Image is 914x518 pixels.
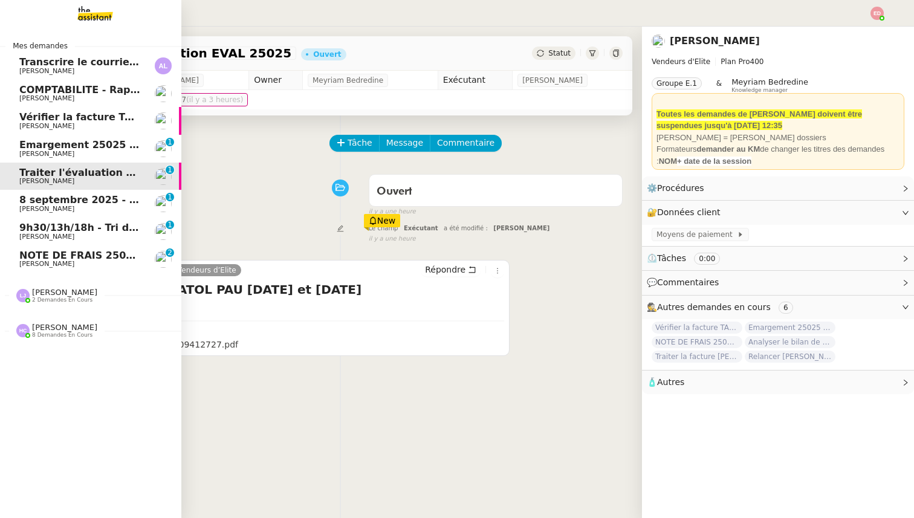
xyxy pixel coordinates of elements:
span: NOTE DE FRAIS 25025 - TAP ATOL - [GEOGRAPHIC_DATA] - [DATE] et [DATE] [19,250,428,261]
img: users%2Fa6PbEmLwvGXylUqKytRPpDpAx153%2Favatar%2Ffanny.png [155,195,172,212]
span: Analyser le bilan de formation [745,336,835,348]
h4: EVAL 25025 TAP ATOL PAU [DATE] et [DATE] [63,281,504,298]
div: 💬Commentaires [642,271,914,294]
span: Ouvert [377,186,412,197]
a: Théo Vendeurs d’Elite [152,265,241,276]
nz-tag: 0:00 [694,253,720,265]
span: COMPTABILITE - Rapprochement bancaire - [DATE] [19,84,294,96]
span: [PERSON_NAME] [32,323,97,332]
span: [PERSON_NAME] [493,225,549,231]
span: Moyens de paiement [656,228,737,241]
img: users%2FxgWPCdJhSBeE5T1N2ZiossozSlm1%2Favatar%2F5b22230b-e380-461f-81e9-808a3aa6de32 [155,140,172,157]
img: users%2FxgWPCdJhSBeE5T1N2ZiossozSlm1%2Favatar%2F5b22230b-e380-461f-81e9-808a3aa6de32 [652,34,665,48]
span: Vendeurs d'Elite [652,57,710,66]
span: [PERSON_NAME] [19,260,74,268]
strong: + date de la session [677,157,751,166]
span: 8 demandes en cours [32,332,92,338]
span: Autres [657,377,684,387]
span: Meyriam Bedredine [313,74,383,86]
nz-tag: 6 [779,302,793,314]
span: [PERSON_NAME] [19,67,74,75]
span: 🔐 [647,206,725,219]
img: svg [155,57,172,74]
div: [PERSON_NAME] = [PERSON_NAME] dossiers Formateurs de changer les titres des demandes : [656,132,899,167]
nz-badge-sup: 1 [166,138,174,146]
p: 1 [167,138,172,149]
app-user-label: Knowledge manager [731,77,808,93]
div: ⏲️Tâches 0:00 [642,247,914,270]
img: users%2Fa6PbEmLwvGXylUqKytRPpDpAx153%2Favatar%2Ffanny.png [155,85,172,102]
span: Vérifier la facture TAP ATOL [19,111,170,123]
span: Le champ [369,225,398,231]
span: [PERSON_NAME] [19,233,74,241]
span: 🧴 [647,377,684,387]
span: Autres demandes en cours [657,302,771,312]
span: Knowledge manager [731,87,788,94]
span: Répondre [425,264,465,276]
span: [PERSON_NAME] [19,122,74,130]
span: Transcrire le courrier manuscrit en document Word [19,56,299,68]
img: svg [870,7,884,20]
span: il y a une heure [369,234,416,244]
nz-badge-sup: 1 [166,221,174,229]
span: Plan Pro [721,57,750,66]
span: ⚙️ [647,181,710,195]
div: 🕵️Autres demandes en cours 6 [642,296,914,319]
p: 1 [167,221,172,231]
span: Statut [548,49,571,57]
span: [PERSON_NAME] [19,177,74,185]
strong: Toutes les demandes de [PERSON_NAME] doivent être suspendues jusqu'à [DATE] 12:35 [656,109,862,131]
span: Procédures [657,183,704,193]
img: users%2FxgWPCdJhSBeE5T1N2ZiossozSlm1%2Favatar%2F5b22230b-e380-461f-81e9-808a3aa6de32 [155,251,172,268]
td: Owner [249,71,303,90]
span: 8 septembre 2025 - QUOTIDIEN Gestion boite mail Accounting [19,194,358,206]
span: Traiter l'évaluation EVAL 25025 [19,167,190,178]
span: Meyriam Bedredine [731,77,808,86]
img: users%2FxgWPCdJhSBeE5T1N2ZiossozSlm1%2Favatar%2F5b22230b-e380-461f-81e9-808a3aa6de32 [155,168,172,185]
span: Tâche [348,136,372,150]
p: 1 [167,166,172,176]
a: [PERSON_NAME] [670,35,760,47]
span: Commentaires [657,277,719,287]
button: Tâche [329,135,380,152]
p: 2 [167,248,172,259]
p: 1 [167,193,172,204]
span: [PERSON_NAME] [19,205,74,213]
td: Exécutant [438,71,513,90]
button: Répondre [421,263,481,276]
span: Commentaire [437,136,494,150]
button: Commentaire [430,135,502,152]
nz-tag: Groupe E.1 [652,77,702,89]
span: [PERSON_NAME] [32,288,97,297]
span: 400 [750,57,764,66]
span: Mes demandes [5,40,75,52]
span: Tâches [657,253,686,263]
span: Traiter la facture [PERSON_NAME] [652,351,742,363]
img: users%2FxgWPCdJhSBeE5T1N2ZiossozSlm1%2Favatar%2F5b22230b-e380-461f-81e9-808a3aa6de32 [155,112,172,129]
div: Ouvert [313,51,341,58]
div: ⚙️Procédures [642,176,914,200]
span: (il y a 3 heures) [186,96,243,104]
span: NOTE DE FRAIS 25025 - TAP ATOL - [GEOGRAPHIC_DATA] - [DATE] et [DATE] [652,336,742,348]
span: 2 demandes en cours [32,297,92,303]
span: [PERSON_NAME] [19,94,74,102]
span: Vérifier la facture TAP ATOL [652,322,742,334]
span: Relancer [PERSON_NAME] pour documents août [745,351,835,363]
span: 🕵️ [647,302,798,312]
span: [PERSON_NAME] [522,74,583,86]
span: Message [386,136,423,150]
div: 🧴Autres [642,371,914,394]
span: Emargement 25025 TAP ATOL - PAU - [DATE] et [DATE] [19,139,315,151]
span: 9h30/13h/18h - Tri de la boite mail PRO - 5 septembre 2025 [19,222,343,233]
span: a été modifié : [444,225,488,231]
div: New [364,214,401,227]
div: 🔐Données client [642,201,914,224]
img: users%2FTDxDvmCjFdN3QFePFNGdQUcJcQk1%2Favatar%2F0cfb3a67-8790-4592-a9ec-92226c678442 [155,223,172,240]
button: Message [379,135,430,152]
span: & [716,77,722,93]
strong: NOM [659,157,677,166]
strong: demander au KM [696,144,760,154]
nz-badge-sup: 1 [166,166,174,174]
img: svg [16,324,30,337]
img: svg [16,289,30,302]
